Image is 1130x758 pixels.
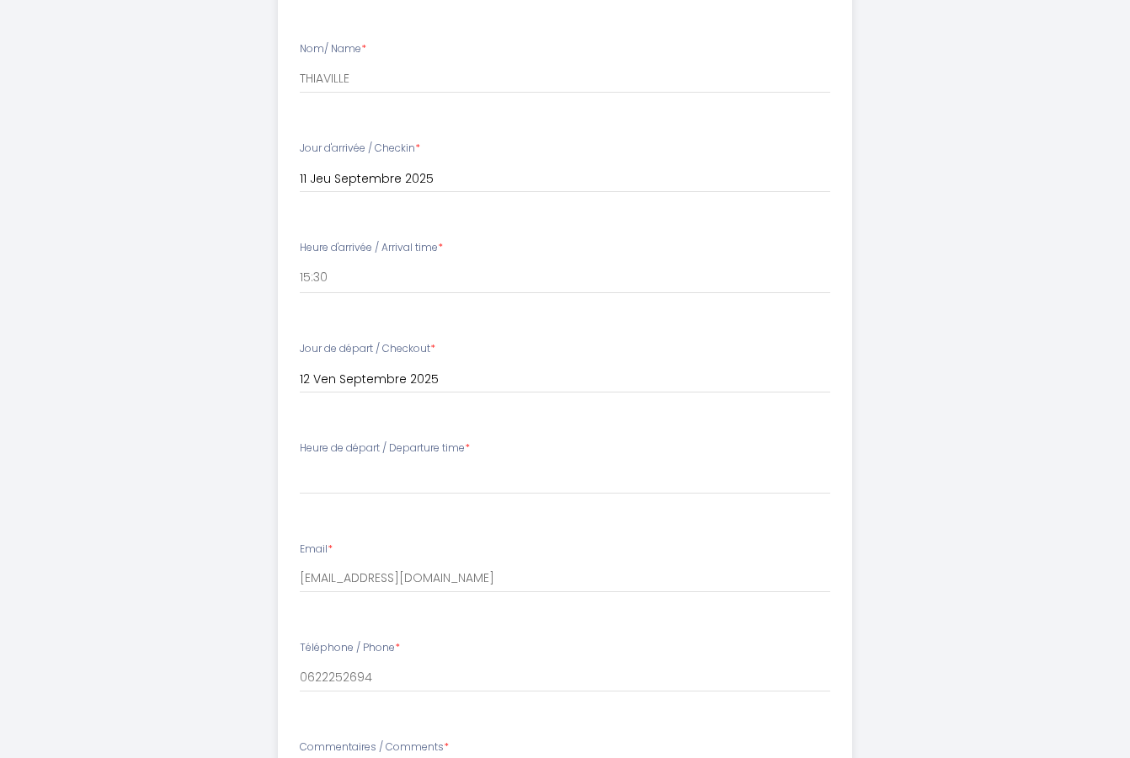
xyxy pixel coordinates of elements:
[300,240,443,256] label: Heure d'arrivée / Arrival time
[300,440,470,456] label: Heure de départ / Departure time
[300,341,435,357] label: Jour de départ / Checkout
[300,739,449,755] label: Commentaires / Comments
[300,41,366,57] label: Nom/ Name
[300,640,400,656] label: Téléphone / Phone
[300,141,420,157] label: Jour d'arrivée / Checkin
[300,542,333,558] label: Email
